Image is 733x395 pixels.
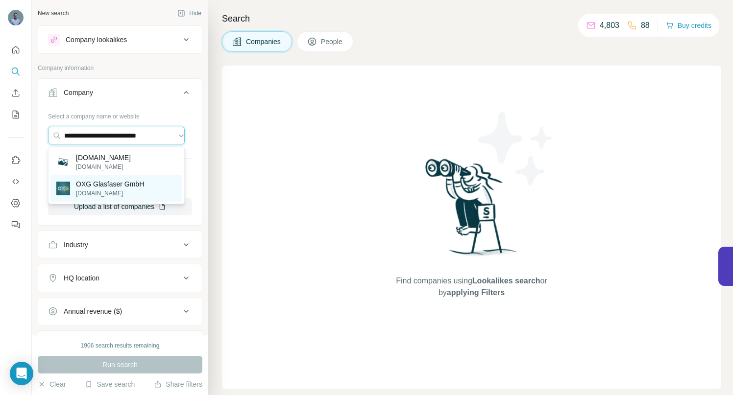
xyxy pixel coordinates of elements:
[76,153,131,163] p: [DOMAIN_NAME]
[472,277,540,285] span: Lookalikes search
[8,41,24,59] button: Quick start
[38,333,202,356] button: Employees (size)
[472,105,560,193] img: Surfe Illustration - Stars
[38,9,69,18] div: New search
[56,155,70,169] img: noxg.de
[8,10,24,25] img: Avatar
[64,240,88,250] div: Industry
[85,379,135,389] button: Save search
[321,37,343,46] span: People
[38,81,202,108] button: Company
[154,379,202,389] button: Share filters
[8,216,24,233] button: Feedback
[38,300,202,323] button: Annual revenue ($)
[8,194,24,212] button: Dashboard
[48,198,192,215] button: Upload a list of companies
[393,275,550,299] span: Find companies using or by
[171,6,208,21] button: Hide
[76,179,144,189] p: OXG Glasfaser GmbH
[8,106,24,123] button: My lists
[38,28,202,51] button: Company lookalikes
[76,189,144,198] p: [DOMAIN_NAME]
[8,173,24,190] button: Use Surfe API
[641,20,650,31] p: 88
[666,19,711,32] button: Buy credits
[76,163,131,171] p: [DOMAIN_NAME]
[66,35,127,45] div: Company lookalikes
[38,266,202,290] button: HQ location
[64,306,122,316] div: Annual revenue ($)
[8,63,24,80] button: Search
[64,273,99,283] div: HQ location
[8,151,24,169] button: Use Surfe on LinkedIn
[64,88,93,97] div: Company
[600,20,619,31] p: 4,803
[56,182,70,195] img: OXG Glasfaser GmbH
[81,341,160,350] div: 1906 search results remaining
[48,108,192,121] div: Select a company name or website
[246,37,282,46] span: Companies
[10,362,33,385] div: Open Intercom Messenger
[8,84,24,102] button: Enrich CSV
[222,12,721,25] h4: Search
[447,288,505,297] span: applying Filters
[421,156,523,265] img: Surfe Illustration - Woman searching with binoculars
[38,233,202,256] button: Industry
[38,379,66,389] button: Clear
[38,64,202,72] p: Company information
